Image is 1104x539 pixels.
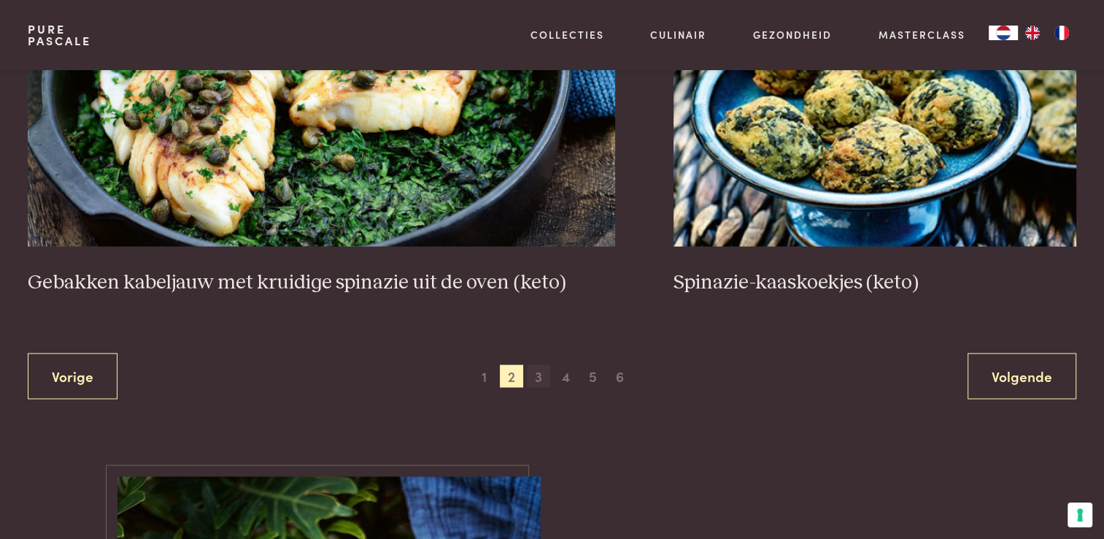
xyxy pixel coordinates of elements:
a: EN [1018,26,1047,40]
span: 3 [527,364,550,388]
span: 6 [609,364,632,388]
aside: Language selected: Nederlands [989,26,1076,40]
a: FR [1047,26,1076,40]
a: NL [989,26,1018,40]
a: Volgende [968,353,1076,399]
span: 5 [581,364,604,388]
a: Collecties [530,27,604,42]
a: Culinair [650,27,706,42]
h3: Gebakken kabeljauw met kruidige spinazie uit de oven (keto) [28,269,615,295]
div: Language [989,26,1018,40]
span: 2 [500,364,523,388]
a: Gezondheid [753,27,832,42]
a: Vorige [28,353,117,399]
a: PurePascale [28,23,91,47]
ul: Language list [1018,26,1076,40]
span: 1 [473,364,496,388]
a: Masterclass [879,27,965,42]
span: 4 [554,364,577,388]
h3: Spinazie-kaaskoekjes (keto) [673,269,1076,295]
button: Uw voorkeuren voor toestemming voor trackingtechnologieën [1068,502,1092,527]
